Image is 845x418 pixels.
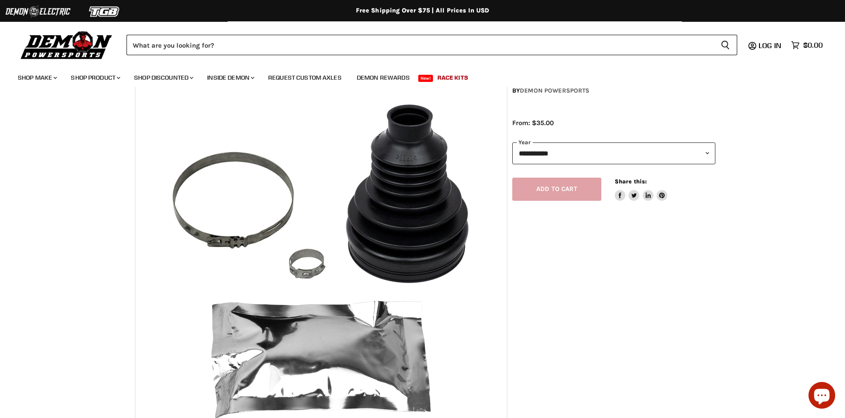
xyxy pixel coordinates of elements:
inbox-online-store-chat: Shopify online store chat [806,382,838,411]
input: Search [127,35,714,55]
span: Share this: [615,178,647,185]
img: Demon Powersports [18,29,115,61]
span: New! [418,75,433,82]
span: From: $35.00 [512,119,554,127]
span: Log in [759,41,781,50]
a: Race Kits [431,69,475,87]
a: Demon Powersports [520,87,589,94]
img: TGB Logo 2 [71,3,138,20]
a: Shop Discounted [127,69,199,87]
a: Inside Demon [200,69,260,87]
aside: Share this: [615,178,668,201]
ul: Main menu [11,65,821,87]
span: $0.00 [803,41,823,49]
select: year [512,142,715,164]
a: Shop Make [11,69,62,87]
div: by [512,86,715,96]
a: Demon Rewards [350,69,416,87]
img: Demon Electric Logo 2 [4,3,71,20]
a: $0.00 [787,39,827,52]
a: Request Custom Axles [261,69,348,87]
form: Product [127,35,737,55]
div: Free Shipping Over $75 | All Prices In USD [66,7,779,15]
a: Log in [755,41,787,49]
a: Shop Product [64,69,126,87]
button: Search [714,35,737,55]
